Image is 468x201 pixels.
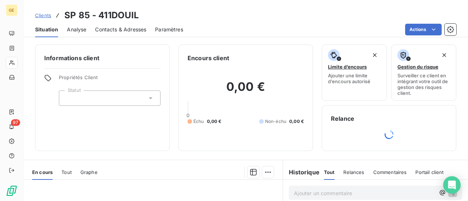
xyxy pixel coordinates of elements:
[443,176,461,194] div: Open Intercom Messenger
[61,169,72,175] span: Tout
[35,12,51,19] a: Clients
[193,118,204,125] span: Échu
[207,118,222,125] span: 0,00 €
[343,169,364,175] span: Relances
[328,64,367,70] span: Limite d’encours
[155,26,183,33] span: Paramètres
[95,26,146,33] span: Contacts & Adresses
[405,24,442,35] button: Actions
[67,26,86,33] span: Analyse
[322,45,387,101] button: Limite d’encoursAjouter une limite d’encours autorisé
[80,169,98,175] span: Graphe
[397,64,438,70] span: Gestion du risque
[44,54,161,62] h6: Informations client
[328,73,381,84] span: Ajouter une limite d’encours autorisé
[6,4,18,16] div: GE
[59,74,161,85] span: Propriétés Client
[65,95,71,101] input: Ajouter une valeur
[64,9,139,22] h3: SP 85 - 411DOUIL
[265,118,286,125] span: Non-échu
[391,45,456,101] button: Gestion du risqueSurveiller ce client en intégrant votre outil de gestion des risques client.
[6,185,18,197] img: Logo LeanPay
[188,54,229,62] h6: Encours client
[289,118,304,125] span: 0,00 €
[35,12,51,18] span: Clients
[11,119,20,126] span: 97
[397,73,450,96] span: Surveiller ce client en intégrant votre outil de gestion des risques client.
[186,112,189,118] span: 0
[188,80,304,101] h2: 0,00 €
[35,26,58,33] span: Situation
[32,169,53,175] span: En cours
[331,114,447,123] h6: Relance
[415,169,444,175] span: Portail client
[283,168,320,177] h6: Historique
[324,169,335,175] span: Tout
[373,169,407,175] span: Commentaires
